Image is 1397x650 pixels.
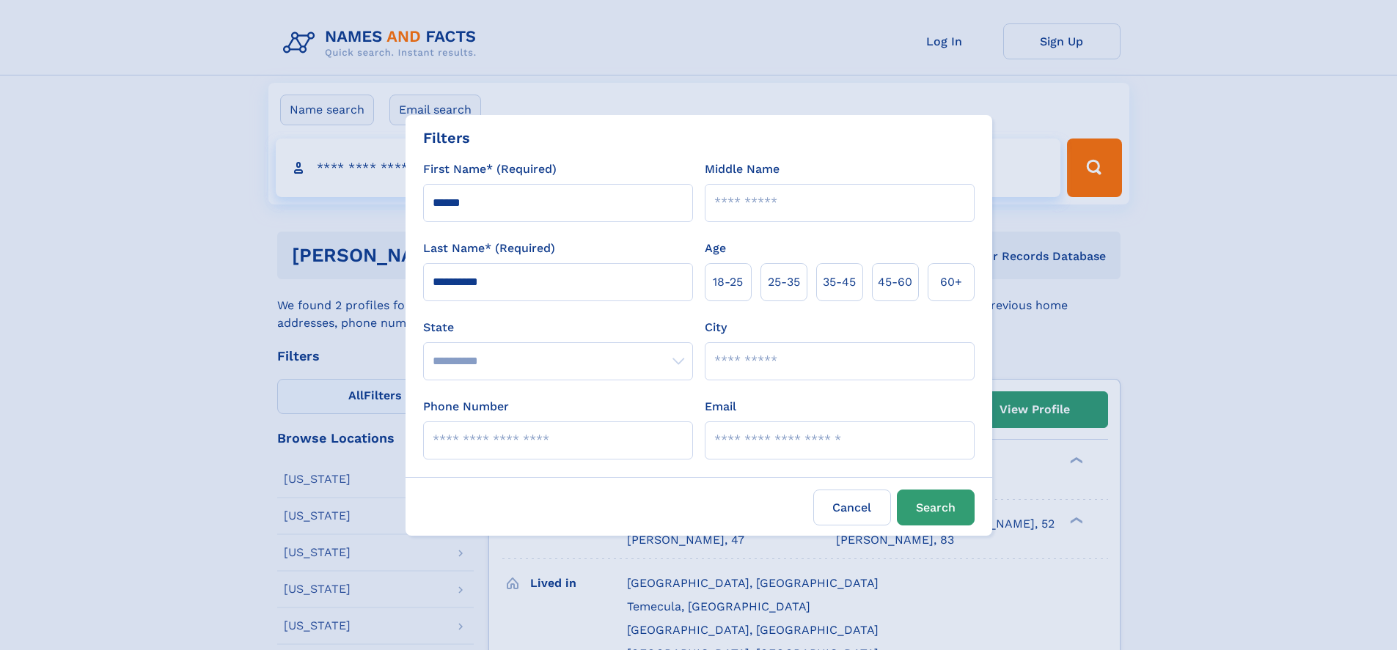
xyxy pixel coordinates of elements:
[705,160,780,178] label: Middle Name
[705,319,727,336] label: City
[713,273,743,291] span: 18‑25
[423,240,555,257] label: Last Name* (Required)
[423,160,557,178] label: First Name* (Required)
[705,398,736,416] label: Email
[878,273,912,291] span: 45‑60
[813,490,891,525] label: Cancel
[897,490,975,525] button: Search
[423,319,693,336] label: State
[940,273,962,291] span: 60+
[705,240,726,257] label: Age
[423,127,470,149] div: Filters
[768,273,800,291] span: 25‑35
[823,273,856,291] span: 35‑45
[423,398,509,416] label: Phone Number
